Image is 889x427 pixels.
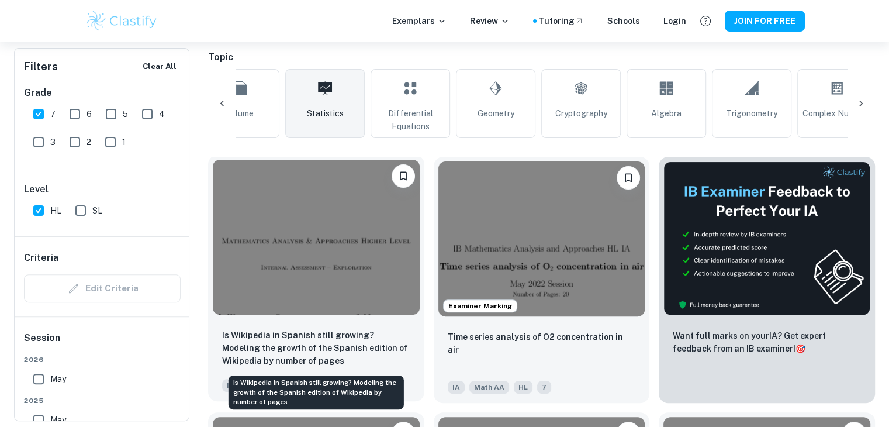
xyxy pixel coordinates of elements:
[50,373,66,385] span: May
[434,157,650,403] a: Examiner MarkingPlease log in to bookmark exemplarsTime series analysis of O2 concentration in ai...
[663,161,870,315] img: Thumbnail
[222,379,239,392] span: IA
[617,166,640,190] button: Please log in to bookmark exemplars
[470,15,510,27] p: Review
[726,107,777,120] span: Trigonometry
[92,204,102,217] span: SL
[607,15,640,27] a: Schools
[208,50,875,64] h6: Topic
[123,108,128,120] span: 5
[696,11,715,31] button: Help and Feedback
[87,136,91,149] span: 2
[651,107,682,120] span: Algebra
[802,107,871,120] span: Complex Numbers
[514,381,532,394] span: HL
[392,164,415,188] button: Please log in to bookmark exemplars
[448,330,636,356] p: Time series analysis of O2 concentration in air
[24,395,181,406] span: 2025
[537,381,551,394] span: 7
[85,9,159,33] img: Clastify logo
[50,414,66,426] span: May
[392,15,447,27] p: Exemplars
[663,15,686,27] a: Login
[24,58,58,75] h6: Filters
[50,204,61,217] span: HL
[539,15,584,27] a: Tutoring
[208,157,424,403] a: Please log in to bookmark exemplarsIs Wikipedia in Spanish still growing? Modeling the growth of ...
[50,136,56,149] span: 3
[448,381,465,394] span: IA
[213,160,420,315] img: Math AA IA example thumbnail: Is Wikipedia in Spanish still growing? M
[307,107,344,120] span: Statistics
[140,58,179,75] button: Clear All
[24,182,181,197] h6: Level
[226,107,254,120] span: Volume
[376,107,445,133] span: Differential Equations
[50,108,56,120] span: 7
[24,354,181,365] span: 2026
[87,108,92,120] span: 6
[222,329,410,367] p: Is Wikipedia in Spanish still growing? Modeling the growth of the Spanish edition of Wikipedia by...
[444,301,517,311] span: Examiner Marking
[469,381,509,394] span: Math AA
[795,344,805,353] span: 🎯
[159,108,165,120] span: 4
[24,86,181,100] h6: Grade
[438,161,645,316] img: Math AA IA example thumbnail: Time series analysis of O2 concentration
[229,376,404,409] div: Is Wikipedia in Spanish still growing? Modeling the growth of the Spanish edition of Wikipedia by...
[122,136,126,149] span: 1
[725,11,805,32] button: JOIN FOR FREE
[555,107,607,120] span: Cryptography
[659,157,875,403] a: ThumbnailWant full marks on yourIA? Get expert feedback from an IB examiner!
[24,331,181,354] h6: Session
[478,107,514,120] span: Geometry
[673,329,861,355] p: Want full marks on your IA ? Get expert feedback from an IB examiner!
[24,274,181,302] div: Criteria filters are unavailable when searching by topic
[24,251,58,265] h6: Criteria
